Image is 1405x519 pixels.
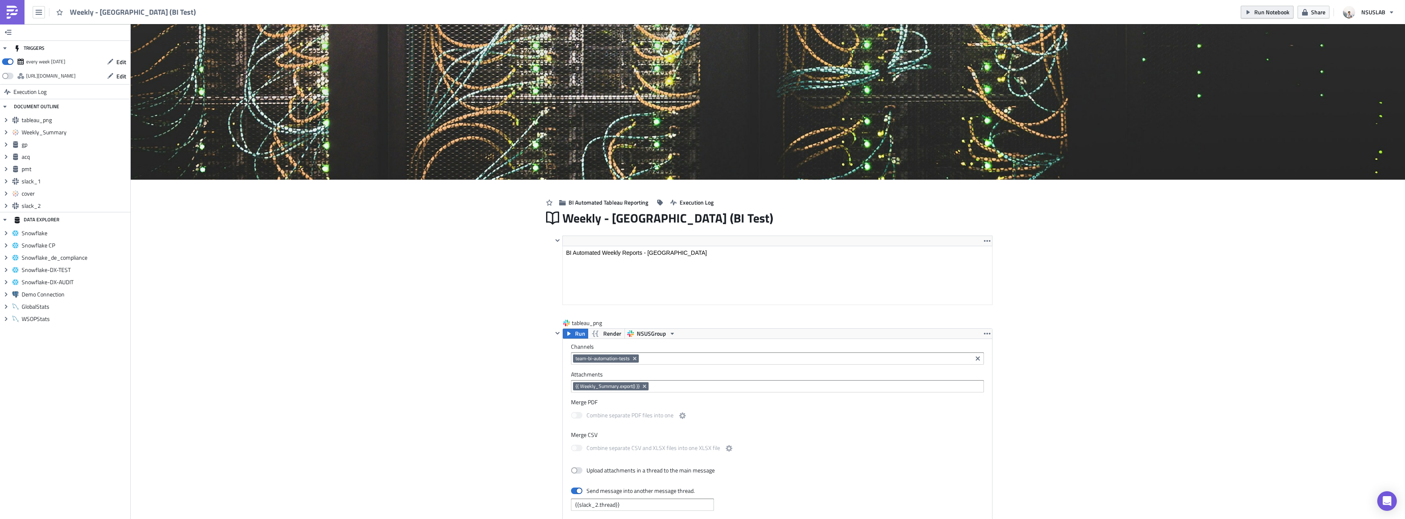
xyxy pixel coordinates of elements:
label: Combine separate CSV and XLSX files into one XLSX file [571,443,734,454]
span: Weekly_Summary [22,129,128,136]
label: Merge PDF [571,399,984,406]
span: Weekly - [GEOGRAPHIC_DATA] (BI Test) [562,210,774,226]
iframe: Rich Text Area [563,246,992,305]
button: Run [563,329,588,339]
label: Upload attachments in a thread to the main message [571,467,715,474]
button: Render [588,329,625,339]
div: DATA EXPLORER [14,212,59,227]
span: Snowflake_de_compliance [22,254,128,261]
span: tableau_png [22,116,128,124]
label: Channels [571,343,984,350]
span: Execution Log [680,198,714,207]
span: NSUSLAB [1361,8,1385,16]
span: Execution Log [13,85,47,99]
div: every week on Monday [26,56,65,68]
img: Avatar [1342,5,1356,19]
input: {{ slack_1.thread }} [571,499,714,511]
span: tableau_png [572,319,604,327]
button: Combine separate PDF files into one [678,411,687,421]
button: Execution Log [666,196,718,209]
span: NSUSGroup [637,329,666,339]
div: TRIGGERS [14,41,45,56]
button: Clear selected items [973,354,983,363]
span: Edit [116,58,126,66]
span: pmt [22,165,128,173]
span: Snowflake CP [22,242,128,249]
label: Send message into another message thread. [571,487,696,494]
div: https://pushmetrics.io/api/v1/report/1Eoq1RmoNe/webhook?token=4ec18cdc895542e6ab5289ec045cbdda [26,70,76,82]
span: acq [22,153,128,160]
label: Attachments [571,371,984,378]
span: slack_1 [22,178,128,185]
button: Edit [103,70,130,82]
button: Combine separate CSV and XLSX files into one XLSX file [724,443,734,453]
button: Hide content [553,236,562,245]
span: Weekly - [GEOGRAPHIC_DATA] (BI Test) [70,7,197,17]
button: Share [1298,6,1329,18]
span: Snowflake-DX-TEST [22,266,128,274]
span: Run Notebook [1254,8,1289,16]
span: Snowflake-DX-AUDIT [22,278,128,286]
span: Edit [116,72,126,80]
button: NSUSGroup [624,329,678,339]
span: Share [1311,8,1325,16]
span: {{ Weekly_Summary.export() }} [575,383,640,390]
span: cover [22,190,128,197]
div: Open Intercom Messenger [1377,491,1397,511]
label: Combine separate PDF files into one [571,411,687,421]
span: BI Automated Tableau Reporting [569,198,648,207]
span: Run [575,329,585,339]
span: team-bi-automation-tests [575,355,630,362]
img: Cover Image [131,24,1405,180]
button: Run Notebook [1241,6,1293,18]
span: Snowflake [22,229,128,237]
button: Remove Tag [641,382,649,390]
button: NSUSLAB [1338,3,1399,21]
button: Edit [103,56,130,68]
span: Demo Connection [22,291,128,298]
button: Remove Tag [631,354,639,363]
span: gp [22,141,128,148]
button: Hide content [553,328,562,338]
button: BI Automated Tableau Reporting [555,196,652,209]
span: Render [603,329,621,339]
div: DOCUMENT OUTLINE [14,99,59,114]
img: PushMetrics [6,6,19,19]
span: slack_2 [22,202,128,209]
label: Merge CSV [571,431,984,439]
span: WSOPStats [22,315,128,323]
span: GlobalStats [22,303,128,310]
